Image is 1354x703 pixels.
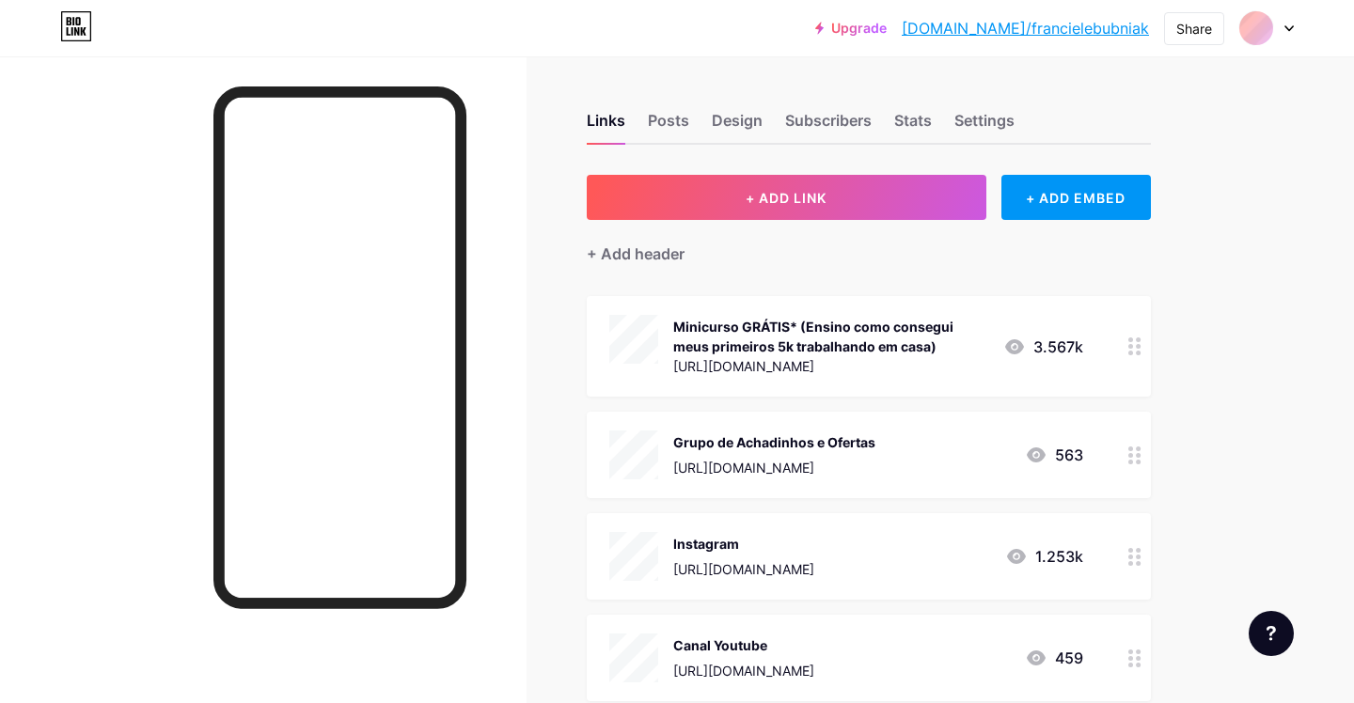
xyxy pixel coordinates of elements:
div: [URL][DOMAIN_NAME] [673,661,814,680]
a: [DOMAIN_NAME]/francielebubniak [902,17,1149,39]
div: Links [587,109,625,143]
div: 3.567k [1003,336,1083,358]
div: [URL][DOMAIN_NAME] [673,458,875,477]
span: + ADD LINK [746,190,827,206]
div: Share [1176,19,1212,39]
div: Canal Youtube [673,635,814,655]
div: [URL][DOMAIN_NAME] [673,559,814,579]
div: Design [712,109,763,143]
div: Minicurso GRÁTIS* (Ensino como consegui meus primeiros 5k trabalhando em casa) [673,317,988,356]
div: 459 [1025,647,1083,669]
div: + ADD EMBED [1001,175,1151,220]
div: Instagram [673,534,814,554]
div: Stats [894,109,932,143]
div: 1.253k [1005,545,1083,568]
div: Posts [648,109,689,143]
div: 563 [1025,444,1083,466]
a: Upgrade [815,21,887,36]
div: [URL][DOMAIN_NAME] [673,356,988,376]
button: + ADD LINK [587,175,986,220]
div: Grupo de Achadinhos e Ofertas [673,432,875,452]
div: Settings [954,109,1015,143]
div: Subscribers [785,109,872,143]
div: + Add header [587,242,685,265]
